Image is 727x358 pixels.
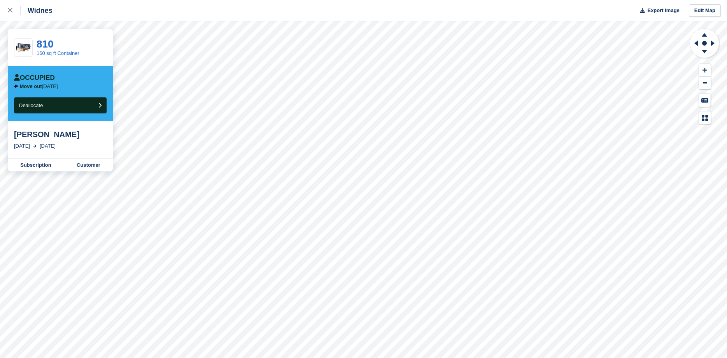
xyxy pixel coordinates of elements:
button: Export Image [635,4,680,17]
p: [DATE] [20,83,58,90]
div: [PERSON_NAME] [14,130,107,139]
div: Occupied [14,74,55,82]
img: arrow-left-icn-90495f2de72eb5bd0bd1c3c35deca35cc13f817d75bef06ecd7c0b315636ce7e.svg [14,84,18,88]
div: [DATE] [14,142,30,150]
span: Move out [20,83,42,89]
a: Edit Map [689,4,721,17]
button: Map Legend [699,111,711,124]
span: Deallocate [19,102,43,108]
div: [DATE] [40,142,56,150]
div: Widnes [21,6,53,15]
span: Export Image [647,7,679,14]
a: Subscription [8,159,64,171]
a: 810 [37,38,53,50]
button: Keyboard Shortcuts [699,94,711,107]
button: Zoom Out [699,77,711,90]
button: Zoom In [699,64,711,77]
img: 160cont.jpg [14,41,32,55]
img: arrow-right-light-icn-cde0832a797a2874e46488d9cf13f60e5c3a73dbe684e267c42b8395dfbc2abf.svg [33,145,37,148]
a: 160 sq ft Container [37,50,79,56]
button: Deallocate [14,97,107,113]
a: Customer [64,159,113,171]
